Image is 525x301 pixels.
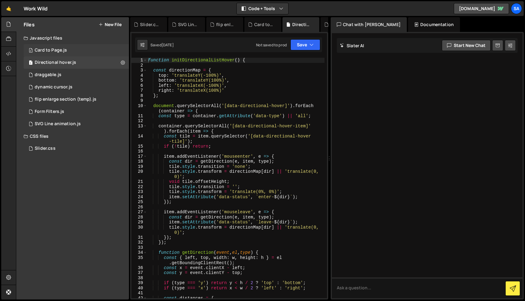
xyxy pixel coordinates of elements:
div: CSS files [16,130,129,142]
div: Saved [150,42,174,48]
div: Work Wild [24,5,48,12]
a: Sa [511,3,522,14]
h2: Slater AI [340,43,364,48]
div: 39 [131,280,147,286]
div: 15 [131,144,147,149]
span: 1 [29,61,33,66]
div: 20 [131,169,147,179]
div: 2 [131,63,147,68]
div: 26 [131,205,147,210]
div: 14 [131,134,147,144]
span: 2 [29,48,33,53]
div: Directional hover.js [292,21,312,28]
div: Documentation [408,17,460,32]
div: 27 [131,210,147,215]
div: 10 [131,103,147,114]
div: 19 [131,164,147,169]
div: 3 [131,68,147,73]
div: Chat with [PERSON_NAME] [331,17,407,32]
div: 30 [131,225,147,235]
div: 16508/45377.js [24,44,129,56]
div: 24 [131,195,147,200]
div: 1 [131,58,147,63]
div: Directional hover.js [35,60,76,65]
button: New File [99,22,122,27]
div: 28 [131,215,147,220]
div: 42 [131,296,147,301]
div: 9 [131,98,147,103]
h2: Files [24,21,35,28]
div: 23 [131,189,147,195]
div: 16508/44799.js [24,106,129,118]
div: 17 [131,154,147,159]
div: 38 [131,276,147,281]
div: 18 [131,159,147,164]
div: 16508/45374.js [24,56,129,69]
div: flip enlarge section (temp).js [216,21,236,28]
div: 16508/45807.js [24,118,129,130]
div: 8 [131,93,147,98]
div: 5 [131,78,147,83]
div: 29 [131,220,147,225]
div: 36 [131,265,147,271]
div: Slider.css [140,21,160,28]
div: 12 [131,118,147,124]
button: Code + Tools [237,3,288,14]
div: 33 [131,245,147,250]
div: Card to Page.js [35,48,67,53]
a: 🤙 [1,1,16,16]
div: Slider.css [35,146,56,151]
div: draggable.js [35,72,61,78]
div: 16508/45391.js [24,93,129,106]
div: 6 [131,83,147,88]
a: [DOMAIN_NAME] [454,3,509,14]
div: 16508/45376.js [24,81,129,93]
div: 34 [131,250,147,255]
div: 16508/45375.js [24,69,129,81]
div: Javascript files [16,32,129,44]
div: dynamic cursor.js [35,84,72,90]
div: 11 [131,114,147,119]
div: flip enlarge section (temp).js [35,97,96,102]
button: Start new chat [442,40,491,51]
div: 37 [131,270,147,276]
div: 31 [131,235,147,240]
div: 22 [131,184,147,190]
div: 41 [131,291,147,296]
div: 7 [131,88,147,93]
div: 35 [131,255,147,265]
div: 21 [131,179,147,184]
div: Not saved to prod [256,42,287,48]
div: 32 [131,240,147,245]
div: 25 [131,199,147,205]
div: 40 [131,286,147,291]
div: SVG Line animation.js [178,21,198,28]
div: 13 [131,124,147,134]
div: Form Filters.js [35,109,64,114]
div: 16 [131,149,147,154]
div: 4 [131,73,147,78]
div: SVG Line animation.js [35,121,81,127]
div: Card to Page.js [254,21,274,28]
button: Save [290,39,320,50]
div: [DATE] [161,42,174,48]
div: 16508/46211.css [24,142,129,155]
